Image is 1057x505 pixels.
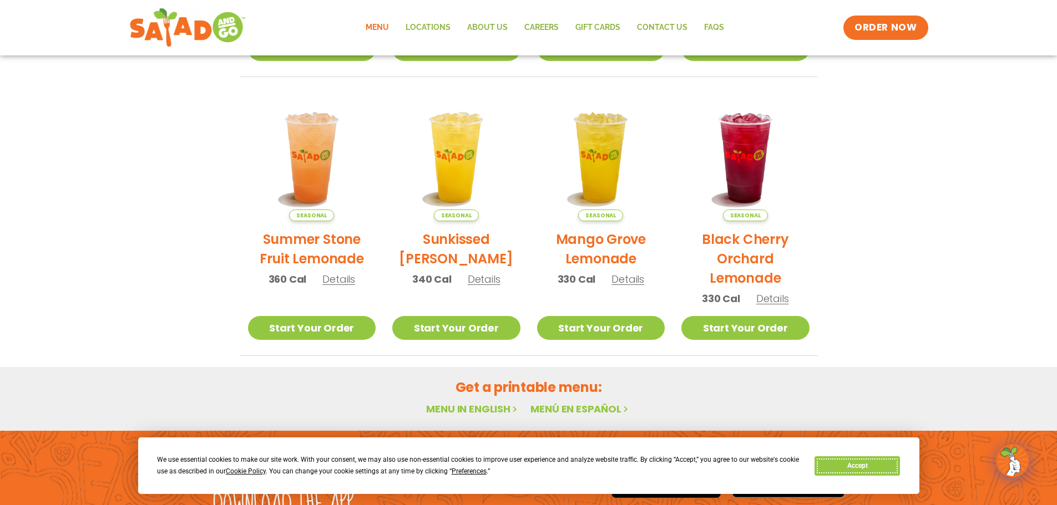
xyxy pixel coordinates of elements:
[681,94,810,222] img: Product photo for Black Cherry Orchard Lemonade
[397,15,459,40] a: Locations
[516,15,567,40] a: Careers
[537,94,665,222] img: Product photo for Mango Grove Lemonade
[558,272,596,287] span: 330 Cal
[392,229,520,268] h2: Sunkissed [PERSON_NAME]
[426,402,519,416] a: Menu in English
[248,229,376,268] h2: Summer Stone Fruit Lemonade
[843,16,928,40] a: ORDER NOW
[322,272,355,286] span: Details
[756,292,789,305] span: Details
[248,316,376,340] a: Start Your Order
[157,454,801,477] div: We use essential cookies to make our site work. With your consent, we may also use non-essential ...
[723,210,768,221] span: Seasonal
[997,445,1028,476] img: wpChatIcon
[611,272,644,286] span: Details
[240,378,818,397] h2: Get a printable menu:
[269,272,307,287] span: 360 Cal
[248,94,376,222] img: Product photo for Summer Stone Fruit Lemonade
[289,210,334,221] span: Seasonal
[226,467,266,475] span: Cookie Policy
[681,316,810,340] a: Start Your Order
[392,316,520,340] a: Start Your Order
[412,272,452,287] span: 340 Cal
[129,6,246,50] img: new-SAG-logo-768×292
[696,15,732,40] a: FAQs
[578,210,623,221] span: Seasonal
[629,15,696,40] a: Contact Us
[434,210,479,221] span: Seasonal
[357,15,732,40] nav: Menu
[459,15,516,40] a: About Us
[567,15,629,40] a: GIFT CARDS
[357,15,397,40] a: Menu
[681,229,810,288] h2: Black Cherry Orchard Lemonade
[854,21,917,34] span: ORDER NOW
[815,456,900,476] button: Accept
[468,272,500,286] span: Details
[702,291,740,306] span: 330 Cal
[537,229,665,268] h2: Mango Grove Lemonade
[392,94,520,222] img: Product photo for Sunkissed Yuzu Lemonade
[452,467,487,475] span: Preferences
[537,316,665,340] a: Start Your Order
[138,437,919,494] div: Cookie Consent Prompt
[530,402,630,416] a: Menú en español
